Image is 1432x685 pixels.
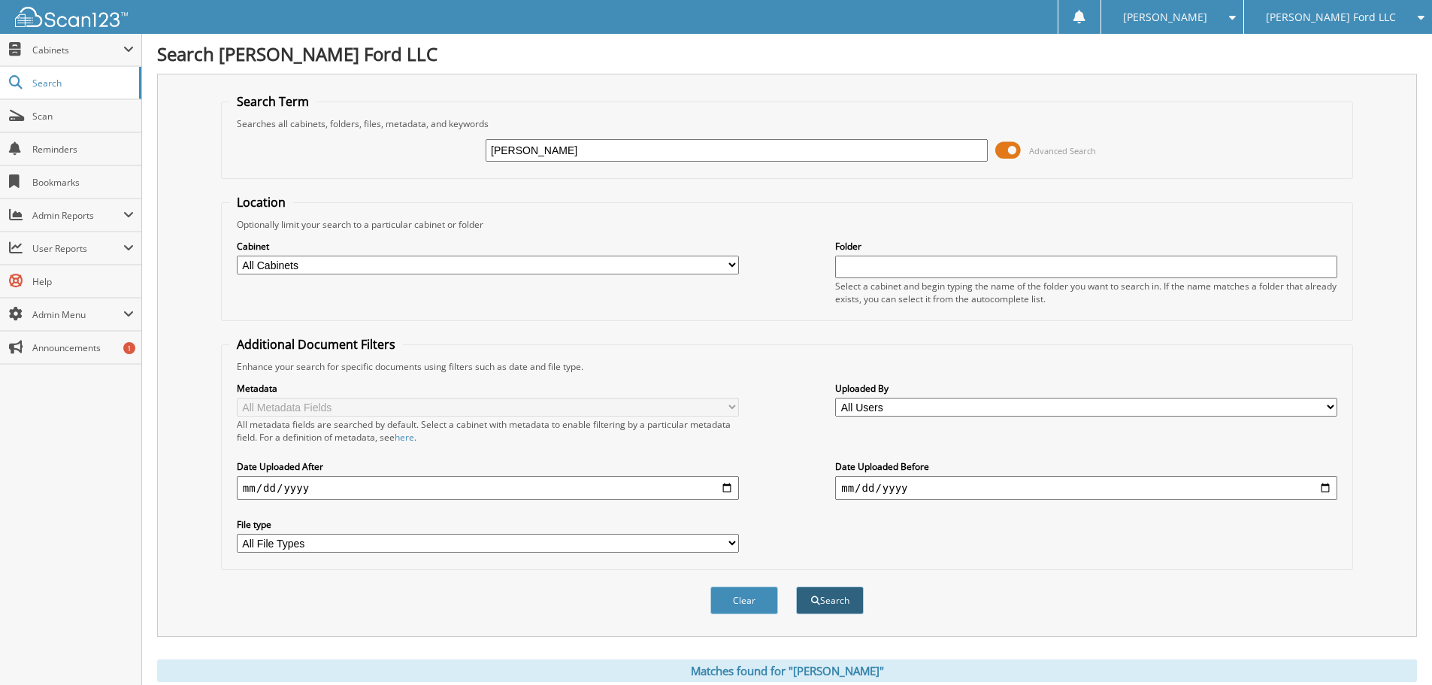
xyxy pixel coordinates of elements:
[32,308,123,321] span: Admin Menu
[32,176,134,189] span: Bookmarks
[32,143,134,156] span: Reminders
[835,240,1337,253] label: Folder
[229,218,1345,231] div: Optionally limit your search to a particular cabinet or folder
[229,360,1345,373] div: Enhance your search for specific documents using filters such as date and file type.
[237,518,739,531] label: File type
[229,336,403,353] legend: Additional Document Filters
[32,275,134,288] span: Help
[229,93,316,110] legend: Search Term
[32,77,132,89] span: Search
[32,209,123,222] span: Admin Reports
[1357,613,1432,685] iframe: Chat Widget
[710,586,778,614] button: Clear
[32,44,123,56] span: Cabinets
[32,110,134,123] span: Scan
[395,431,414,444] a: here
[1266,13,1396,22] span: [PERSON_NAME] Ford LLC
[237,382,739,395] label: Metadata
[237,460,739,473] label: Date Uploaded After
[237,476,739,500] input: start
[1123,13,1207,22] span: [PERSON_NAME]
[157,659,1417,682] div: Matches found for "[PERSON_NAME]"
[1029,145,1096,156] span: Advanced Search
[123,342,135,354] div: 1
[237,240,739,253] label: Cabinet
[835,382,1337,395] label: Uploaded By
[157,41,1417,66] h1: Search [PERSON_NAME] Ford LLC
[237,418,739,444] div: All metadata fields are searched by default. Select a cabinet with metadata to enable filtering b...
[229,194,293,211] legend: Location
[229,117,1345,130] div: Searches all cabinets, folders, files, metadata, and keywords
[835,476,1337,500] input: end
[15,7,128,27] img: scan123-logo-white.svg
[835,280,1337,305] div: Select a cabinet and begin typing the name of the folder you want to search in. If the name match...
[796,586,864,614] button: Search
[32,341,134,354] span: Announcements
[835,460,1337,473] label: Date Uploaded Before
[32,242,123,255] span: User Reports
